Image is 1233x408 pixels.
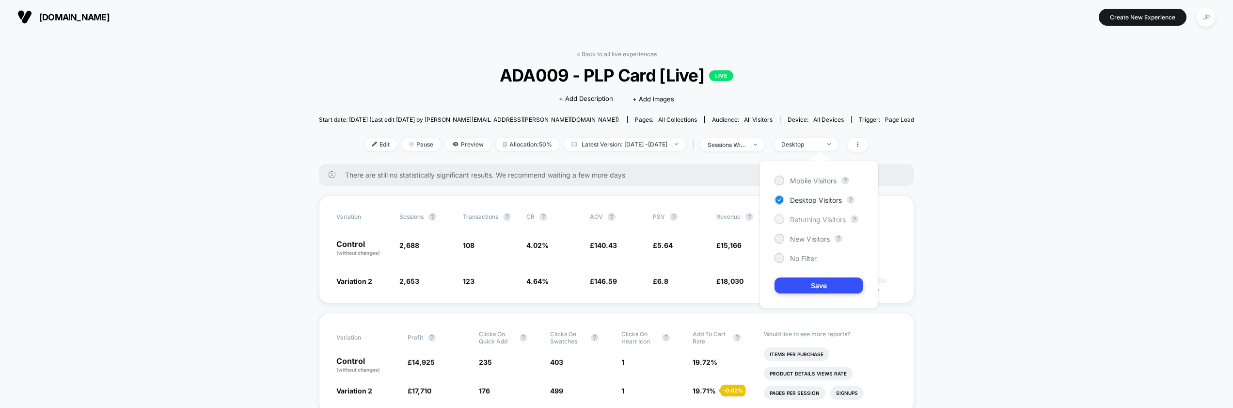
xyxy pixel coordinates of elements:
p: LIVE [709,70,733,81]
p: Would like to see more reports? [764,330,897,338]
span: £ [590,277,617,285]
span: 19.72 % [693,358,717,366]
span: New Visitors [790,235,830,243]
button: [DOMAIN_NAME] [15,9,112,25]
li: Pages Per Session [764,386,825,400]
span: Device: [780,116,851,123]
span: 123 [463,277,474,285]
span: 5.64 [657,241,673,249]
span: Mobile Visitors [790,177,837,185]
span: Profit [408,334,423,341]
span: £ [408,358,435,366]
div: sessions with impression [708,141,746,148]
span: Start date: [DATE] (Last edit [DATE] by [PERSON_NAME][EMAIL_ADDRESS][PERSON_NAME][DOMAIN_NAME]) [319,116,619,123]
button: ? [662,334,670,342]
img: end [754,144,757,146]
span: PSV [653,213,665,220]
div: Pages: [635,116,697,123]
span: (without changes) [336,250,380,256]
span: Page Load [885,116,914,123]
span: Transactions [463,213,498,220]
button: ? [539,213,547,221]
span: All Visitors [744,116,773,123]
span: 176 [479,387,490,395]
span: There are still no statistically significant results. We recommend waiting a few more days [345,171,895,179]
button: ? [520,334,527,342]
p: Control [336,357,398,374]
button: ? [847,196,854,204]
li: Signups [830,386,864,400]
span: Clicks On Heart Icon [621,330,657,345]
span: + Add Description [559,94,613,104]
span: 1 [621,358,624,366]
button: ? [733,334,741,342]
button: ? [591,334,599,342]
img: calendar [571,142,577,147]
span: Clicks On Swatches [550,330,586,345]
span: CR [526,213,535,220]
span: all devices [813,116,844,123]
a: < Back to all live experiences [576,50,657,58]
span: 2,653 [399,277,419,285]
span: all collections [658,116,697,123]
span: Add To Cart Rate [693,330,728,345]
img: Visually logo [17,10,32,24]
span: Revenue [716,213,741,220]
span: 17,710 [412,387,431,395]
img: edit [372,142,377,147]
span: Desktop Visitors [790,196,842,204]
span: £ [408,387,431,395]
span: (without changes) [336,367,380,373]
span: Sessions [399,213,424,220]
span: Returning Visitors [790,215,846,224]
span: Variation 2 [336,387,372,395]
span: 2,688 [399,241,419,249]
span: No Filter [790,254,817,262]
span: £ [653,277,668,285]
li: Product Details Views Rate [764,367,853,380]
p: Control [336,240,390,257]
span: 4.02 % [526,241,549,249]
img: rebalance [503,142,507,147]
span: [DOMAIN_NAME] [39,12,110,22]
li: Items Per Purchase [764,347,829,361]
button: JP [1194,7,1218,27]
button: ? [428,334,436,342]
div: JP [1197,8,1216,27]
button: Create New Experience [1099,9,1186,26]
span: 18,030 [721,277,743,285]
span: Variation [336,330,390,345]
span: 499 [550,387,563,395]
span: £ [716,277,743,285]
span: + Add Images [632,95,674,103]
button: ? [745,213,753,221]
img: end [675,143,678,145]
span: | [690,138,700,152]
button: ? [428,213,436,221]
img: end [409,142,414,147]
span: 140.43 [594,241,617,249]
button: Save [775,277,863,294]
img: end [827,143,831,145]
div: Desktop [781,141,820,148]
div: Audience: [712,116,773,123]
span: £ [653,241,673,249]
button: ? [851,215,858,223]
span: 15,166 [721,241,742,249]
span: 108 [463,241,474,249]
span: 403 [550,358,563,366]
button: ? [503,213,511,221]
span: 1 [621,387,624,395]
span: Pause [402,138,441,151]
span: 19.71 % [693,387,716,395]
span: 4.64 % [526,277,549,285]
button: ? [835,235,842,243]
div: Trigger: [859,116,914,123]
span: Edit [365,138,397,151]
span: 14,925 [412,358,435,366]
button: ? [841,177,849,184]
span: 146.59 [594,277,617,285]
span: £ [716,241,742,249]
button: ? [608,213,616,221]
span: Variation [336,213,390,221]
